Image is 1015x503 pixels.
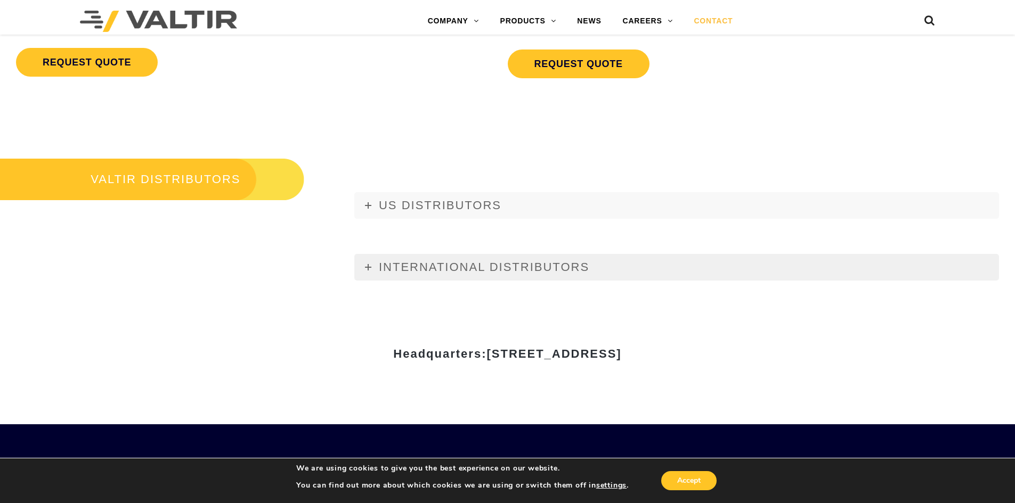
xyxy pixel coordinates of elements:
a: US DISTRIBUTORS [354,192,999,219]
span: US DISTRIBUTORS [379,199,501,212]
a: NEWS [566,11,612,32]
span: INTERNATIONAL DISTRIBUTORS [379,260,589,274]
p: You can find out more about which cookies we are using or switch them off in . [296,481,629,490]
button: Accept [661,471,717,490]
a: REQUEST QUOTE [16,48,158,77]
strong: Headquarters: [393,347,621,360]
button: settings [596,481,627,490]
a: CAREERS [612,11,684,32]
img: Valtir [80,11,237,32]
a: INTERNATIONAL DISTRIBUTORS [354,254,999,281]
p: We are using cookies to give you the best experience on our website. [296,464,629,473]
a: COMPANY [417,11,490,32]
a: REQUEST QUOTE [508,50,649,78]
span: [STREET_ADDRESS] [486,347,621,360]
a: PRODUCTS [490,11,567,32]
a: CONTACT [683,11,743,32]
